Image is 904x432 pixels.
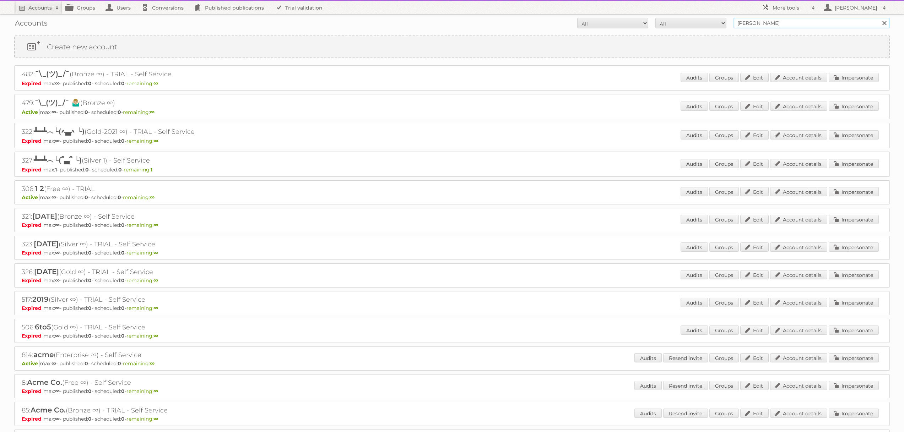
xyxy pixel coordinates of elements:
[634,381,662,390] a: Audits
[22,194,882,201] p: max: - published: - scheduled: -
[681,270,708,279] a: Audits
[681,215,708,224] a: Audits
[740,102,769,111] a: Edit
[22,80,43,87] span: Expired
[833,4,879,11] h2: [PERSON_NAME]
[22,277,43,284] span: Expired
[819,1,890,14] a: [PERSON_NAME]
[55,388,60,394] strong: ∞
[829,215,879,224] a: Impersonate
[770,215,827,224] a: Account details
[773,4,808,11] h2: More tools
[740,130,769,140] a: Edit
[126,80,158,87] span: remaining:
[22,138,43,144] span: Expired
[22,127,270,137] h2: 322: (Gold-2021 ∞) - TRIAL - Self Service
[709,102,739,111] a: Groups
[663,409,708,418] a: Resend invite
[88,277,92,284] strong: 0
[829,326,879,335] a: Impersonate
[22,250,43,256] span: Expired
[55,416,60,422] strong: ∞
[55,222,60,228] strong: ∞
[22,222,43,228] span: Expired
[85,166,89,173] strong: 0
[85,194,88,201] strong: 0
[126,416,158,422] span: remaining:
[121,305,125,311] strong: 0
[28,4,52,11] h2: Accounts
[22,416,43,422] span: Expired
[22,267,270,277] h2: 326: (Gold ∞) - TRIAL - Self Service
[150,109,155,115] strong: ∞
[22,350,270,360] h2: 814: (Enterprise ∞) - Self Service
[22,184,270,193] h2: 306: (Free ∞) - TRIAL
[709,270,739,279] a: Groups
[634,353,662,362] a: Audits
[22,166,882,173] p: max: - published: - scheduled: -
[829,353,879,362] a: Impersonate
[770,242,827,252] a: Account details
[22,333,43,339] span: Expired
[829,73,879,82] a: Impersonate
[829,381,879,390] a: Impersonate
[153,277,158,284] strong: ∞
[709,242,739,252] a: Groups
[153,333,158,339] strong: ∞
[22,240,270,249] h2: 323: (Silver ∞) - TRIAL - Self Service
[121,277,125,284] strong: 0
[740,242,769,252] a: Edit
[126,250,158,256] span: remaining:
[153,80,158,87] strong: ∞
[681,73,708,82] a: Audits
[191,1,271,14] a: Published publications
[740,73,769,82] a: Edit
[740,298,769,307] a: Edit
[740,326,769,335] a: Edit
[829,130,879,140] a: Impersonate
[34,127,85,136] span: ┻━┻︵└(^▃^ └)
[138,1,191,14] a: Conversions
[829,242,879,252] a: Impersonate
[34,98,80,107] span: ¯\_(ツ)_/¯ 🤷🏼‍♂️
[121,250,125,256] strong: 0
[22,80,882,87] p: max: - published: - scheduled: -
[55,333,60,339] strong: ∞
[740,381,769,390] a: Edit
[35,323,51,331] span: 6to5
[118,360,121,367] strong: 0
[14,1,63,14] a: Accounts
[88,222,92,228] strong: 0
[22,378,270,387] h2: 8: (Free ∞) - Self Service
[153,416,158,422] strong: ∞
[709,298,739,307] a: Groups
[22,109,40,115] span: Active
[22,388,43,394] span: Expired
[15,36,889,58] a: Create new account
[681,102,708,111] a: Audits
[681,130,708,140] a: Audits
[770,130,827,140] a: Account details
[709,326,739,335] a: Groups
[123,194,155,201] span: remaining:
[85,360,88,367] strong: 0
[153,250,158,256] strong: ∞
[709,159,739,168] a: Groups
[35,70,70,78] span: ¯\_(ツ)_/¯
[22,98,270,108] h2: 479: (Bronze ∞)
[153,388,158,394] strong: ∞
[22,360,40,367] span: Active
[634,409,662,418] a: Audits
[740,159,769,168] a: Edit
[770,381,827,390] a: Account details
[681,187,708,196] a: Audits
[740,409,769,418] a: Edit
[22,155,270,166] h2: 327: (Silver 1) - Self Service
[52,360,56,367] strong: ∞
[126,277,158,284] span: remaining:
[55,277,60,284] strong: ∞
[22,333,882,339] p: max: - published: - scheduled: -
[118,109,121,115] strong: 0
[126,333,158,339] span: remaining:
[681,298,708,307] a: Audits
